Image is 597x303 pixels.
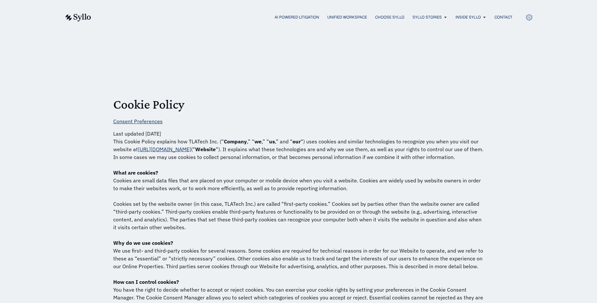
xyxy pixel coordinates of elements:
[64,14,91,21] img: syllo
[138,146,191,152] a: [URL][DOMAIN_NAME]
[269,138,275,145] strong: us
[195,146,216,152] strong: Website
[375,14,404,20] a: Choose Syllo
[104,14,512,20] div: Menu Toggle
[113,130,161,137] span: Last updated [DATE]
[413,14,442,20] a: Syllo Stories
[113,279,179,285] span: How can I control cookies?
[224,138,247,145] strong: Company
[327,14,367,20] a: Unified Workspace
[191,146,483,152] span: (“ “). It explains what these technologies are and why we use them, as well as your rights to con...
[113,247,483,270] span: We use first- and third-party cookies for several reasons. Some cookies are required for technica...
[254,138,262,145] strong: we
[113,201,482,231] span: Cookies set by the website owner (in this case, TLATech Inc.) are called “first-party cookies.” C...
[292,138,301,145] strong: our
[275,14,319,20] a: AI Powered Litigation
[113,177,481,191] span: Cookies are small data files that are placed on your computer or mobile device when you visit a w...
[113,138,479,152] span: This Cookie Policy explains how TLATech Inc. (“ ,” “ ,” “ ,” and “ “) uses cookies and similar te...
[113,240,173,246] span: Why do we use cookies?
[104,14,512,20] nav: Menu
[455,14,481,20] a: Inside Syllo
[113,118,163,125] a: Consent Preferences
[113,169,158,176] span: What are cookies?
[113,98,484,111] h1: Cookie Policy
[113,154,455,160] span: In some cases we may use cookies to collect personal information, or that becomes personal inform...
[495,14,512,20] a: Contact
